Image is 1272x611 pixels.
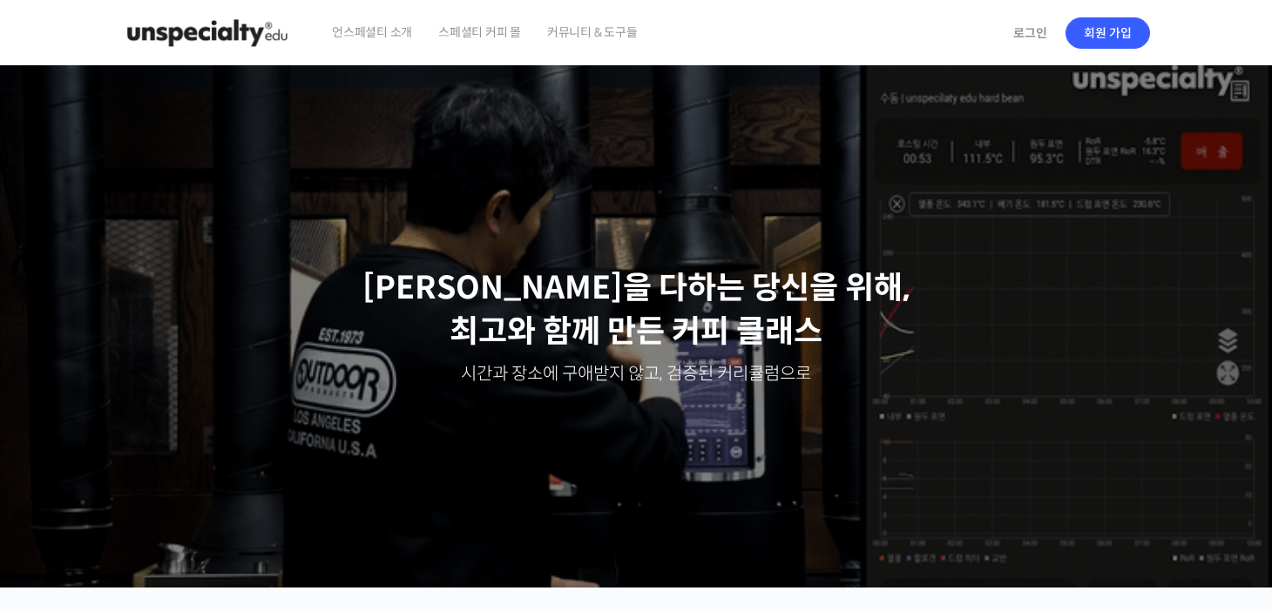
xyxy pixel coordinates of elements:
a: 로그인 [1003,13,1058,53]
a: 회원 가입 [1066,17,1150,49]
p: 시간과 장소에 구애받지 않고, 검증된 커리큘럼으로 [17,362,1255,386]
p: [PERSON_NAME]을 다하는 당신을 위해, 최고와 함께 만든 커피 클래스 [17,266,1255,354]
